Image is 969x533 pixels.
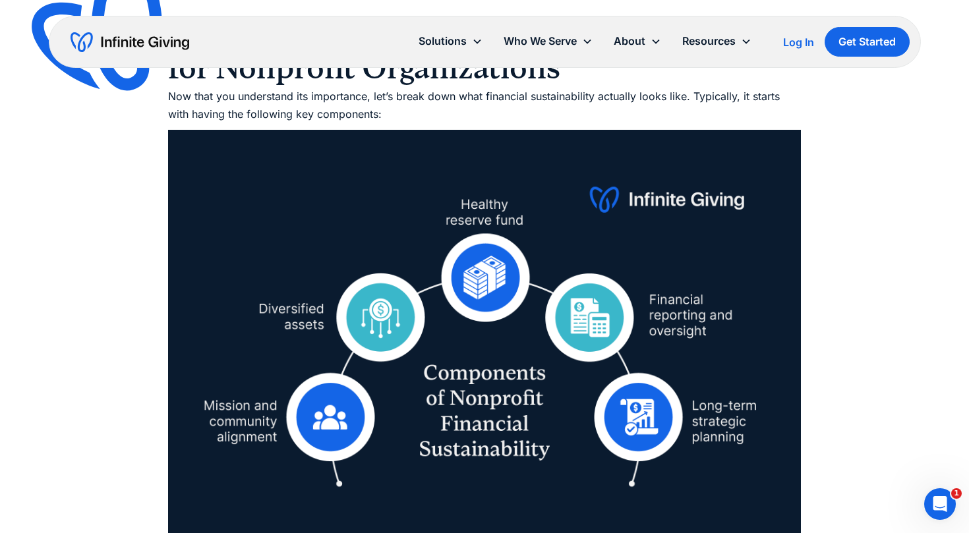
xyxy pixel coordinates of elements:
span: 1 [951,488,962,499]
div: Solutions [419,32,467,50]
div: Log In [783,37,814,47]
div: About [614,32,645,50]
h2: Key Components of Financial Sustainability for Nonprofit Organizations [168,9,801,88]
div: Resources [682,32,736,50]
div: Solutions [408,27,493,55]
a: Log In [783,34,814,50]
div: About [603,27,672,55]
p: Now that you understand its importance, let’s break down what financial sustainability actually l... [168,88,801,123]
a: Get Started [825,27,910,57]
div: Who We Serve [493,27,603,55]
div: Resources [672,27,762,55]
div: Who We Serve [504,32,577,50]
a: home [71,32,189,53]
iframe: Intercom live chat [924,488,956,520]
